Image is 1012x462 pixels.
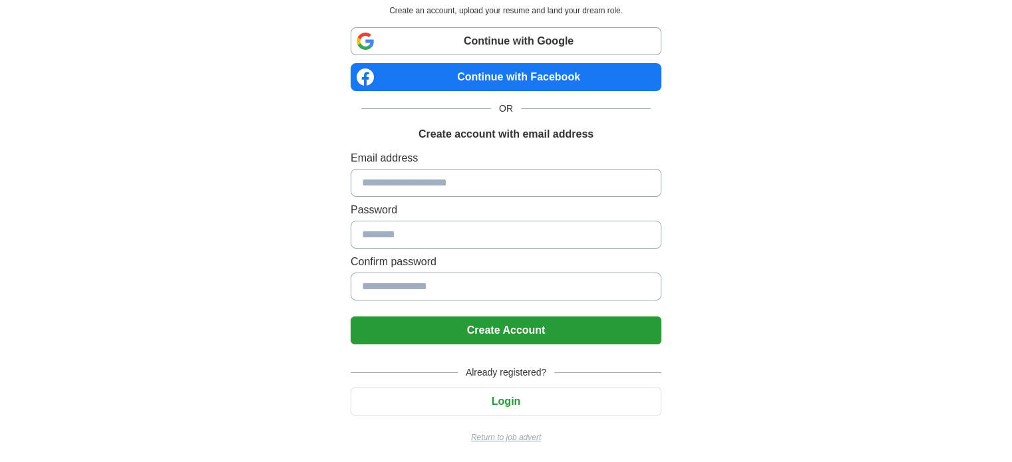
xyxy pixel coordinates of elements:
[351,27,661,55] a: Continue with Google
[351,388,661,415] button: Login
[458,366,554,380] span: Already registered?
[351,396,661,407] a: Login
[351,431,661,443] a: Return to job advert
[491,102,521,116] span: OR
[351,316,661,344] button: Create Account
[351,150,661,166] label: Email address
[351,63,661,91] a: Continue with Facebook
[419,126,593,142] h1: Create account with email address
[351,202,661,218] label: Password
[351,254,661,270] label: Confirm password
[353,5,659,17] p: Create an account, upload your resume and land your dream role.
